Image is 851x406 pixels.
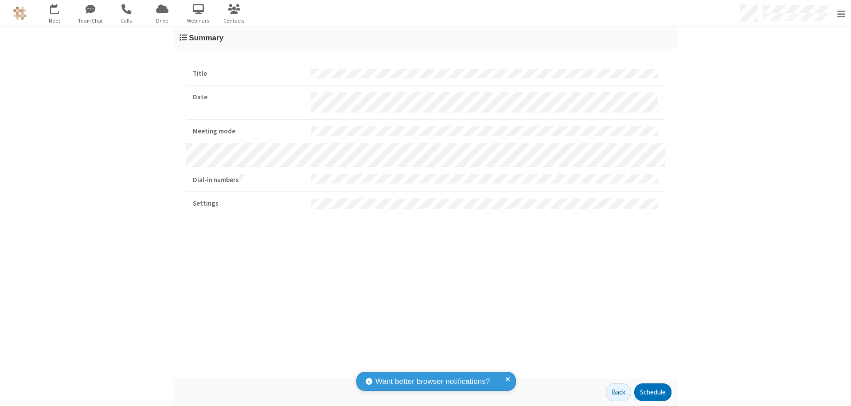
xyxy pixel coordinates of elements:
span: Meet [38,17,71,25]
span: Want better browser notifications? [375,376,490,387]
span: Webinars [182,17,215,25]
button: Back [606,383,631,401]
span: Contacts [218,17,251,25]
strong: Dial-in numbers [193,174,304,185]
span: Summary [189,33,223,42]
span: Calls [110,17,143,25]
button: Schedule [634,383,671,401]
strong: Title [193,69,304,79]
span: Team Chat [74,17,107,25]
strong: Meeting mode [193,126,304,137]
div: 3 [57,5,62,12]
img: QA Selenium DO NOT DELETE OR CHANGE [13,7,27,20]
strong: Settings [193,199,304,209]
strong: Date [193,92,304,102]
span: Drive [146,17,179,25]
